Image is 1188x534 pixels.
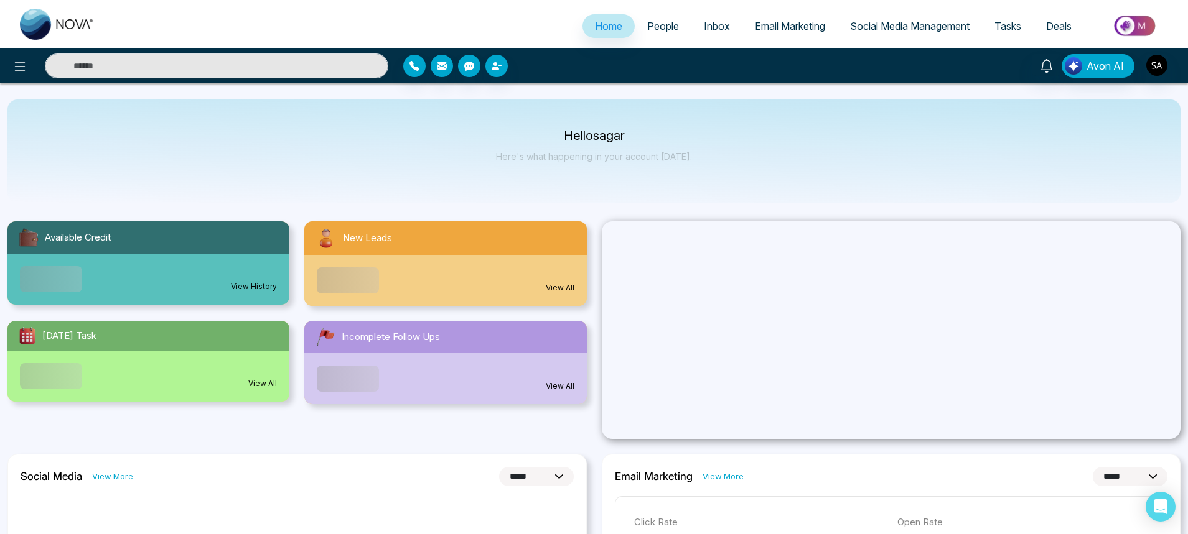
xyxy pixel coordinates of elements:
a: View More [703,471,744,482]
span: New Leads [343,231,392,246]
a: Email Marketing [742,14,838,38]
p: Open Rate [897,515,1148,530]
span: Available Credit [45,231,111,245]
span: Tasks [994,20,1021,32]
img: todayTask.svg [17,326,37,346]
span: Social Media Management [850,20,970,32]
a: View All [546,380,574,392]
p: Hello sagar [496,131,692,141]
div: Open Intercom Messenger [1146,492,1176,522]
a: Tasks [982,14,1034,38]
p: Here's what happening in your account [DATE]. [496,151,692,162]
img: availableCredit.svg [17,226,40,249]
p: Click Rate [634,515,885,530]
img: Nova CRM Logo [20,9,95,40]
a: View History [231,281,277,292]
img: Market-place.gif [1090,12,1181,40]
a: Social Media Management [838,14,982,38]
span: [DATE] Task [42,329,96,343]
span: Home [595,20,622,32]
a: Home [582,14,635,38]
img: followUps.svg [314,326,337,348]
span: People [647,20,679,32]
span: Avon AI [1087,58,1124,73]
span: Inbox [704,20,730,32]
a: New LeadsView All [297,221,594,306]
span: Incomplete Follow Ups [342,330,440,344]
h2: Email Marketing [615,470,693,482]
a: View More [92,471,133,482]
img: newLeads.svg [314,226,338,250]
img: Lead Flow [1065,57,1082,75]
a: View All [248,378,277,389]
a: Incomplete Follow UpsView All [297,321,594,404]
a: Deals [1034,14,1084,38]
h2: Social Media [21,470,82,482]
a: Inbox [691,14,742,38]
img: User Avatar [1146,55,1167,76]
a: View All [546,282,574,293]
a: People [635,14,691,38]
span: Email Marketing [755,20,825,32]
button: Avon AI [1062,54,1134,78]
span: Deals [1046,20,1072,32]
